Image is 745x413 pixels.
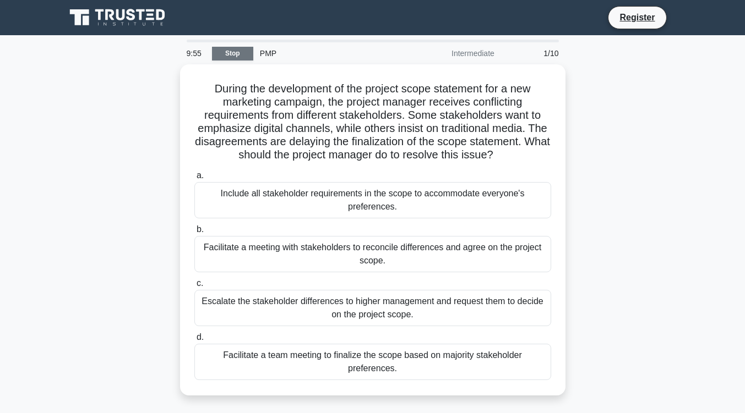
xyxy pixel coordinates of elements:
[194,290,551,326] div: Escalate the stakeholder differences to higher management and request them to decide on the proje...
[197,170,204,180] span: a.
[193,82,552,162] h5: During the development of the project scope statement for a new marketing campaign, the project m...
[194,344,551,380] div: Facilitate a team meeting to finalize the scope based on majority stakeholder preferences.
[501,42,565,64] div: 1/10
[194,182,551,218] div: Include all stakeholder requirements in the scope to accommodate everyone's preferences.
[405,42,501,64] div: Intermediate
[180,42,212,64] div: 9:55
[253,42,405,64] div: PMP
[197,224,204,234] span: b.
[194,236,551,272] div: Facilitate a meeting with stakeholders to reconcile differences and agree on the project scope.
[197,332,204,342] span: d.
[212,47,253,60] a: Stop
[197,278,203,288] span: c.
[613,10,661,24] a: Register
